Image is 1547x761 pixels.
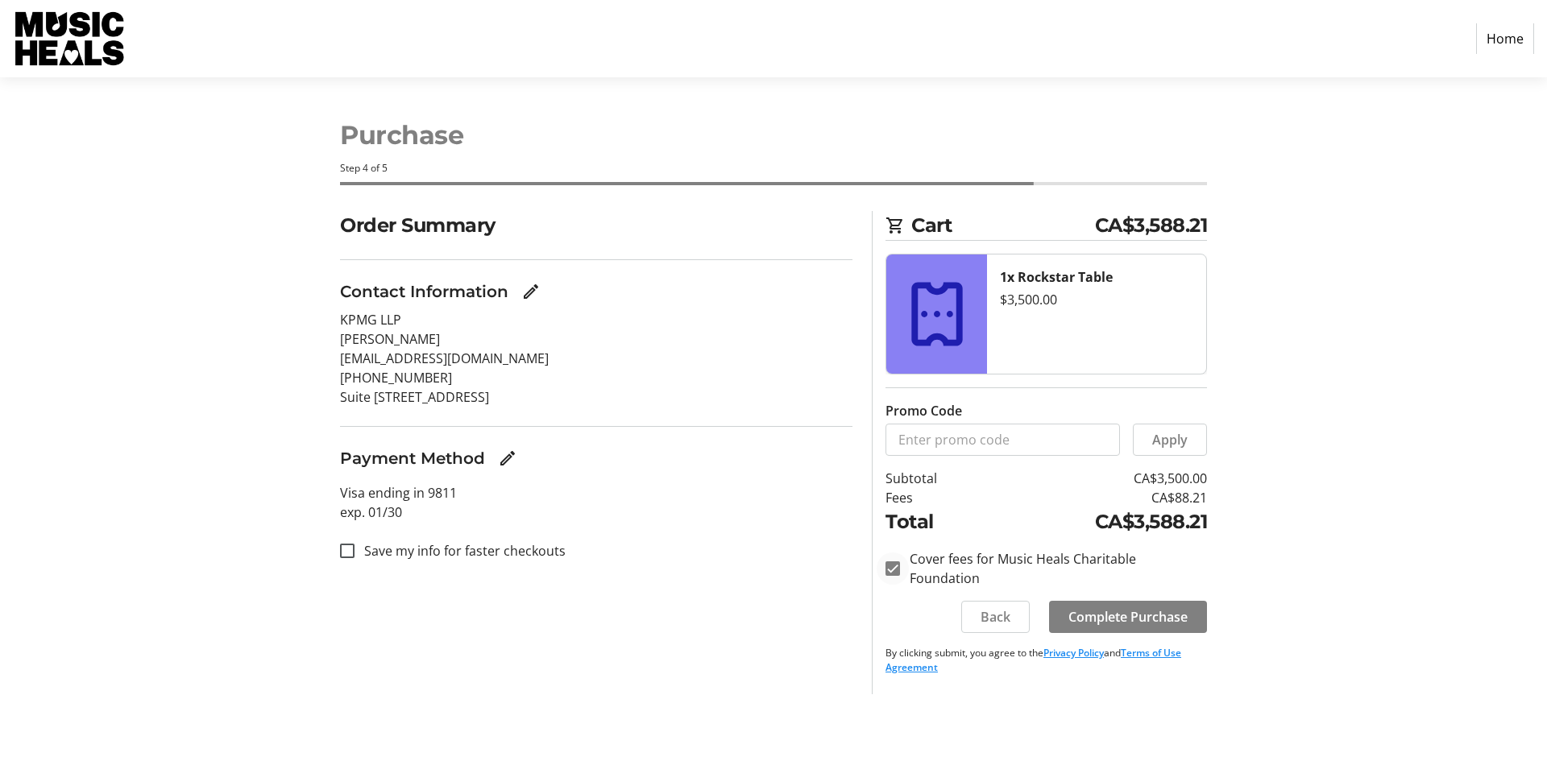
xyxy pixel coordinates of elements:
span: Complete Purchase [1068,607,1188,627]
p: [PHONE_NUMBER] [340,368,852,387]
td: Total [885,507,986,536]
label: Save my info for faster checkouts [355,541,566,560]
td: CA$88.21 [986,488,1207,507]
img: Music Heals Charitable Foundation's Logo [13,6,127,71]
button: Edit Contact Information [515,275,547,308]
td: CA$3,588.21 [986,507,1207,536]
p: [PERSON_NAME] [340,329,852,349]
span: Apply [1152,430,1188,449]
button: Apply [1133,424,1207,456]
h2: Order Summary [340,211,852,240]
input: Enter promo code [885,424,1120,456]
label: Promo Code [885,401,962,420]
h1: Purchase [340,116,1207,155]
span: Back [981,607,1010,627]
h3: Payment Method [340,446,485,470]
span: CA$3,588.21 [1095,211,1208,240]
label: Cover fees for Music Heals Charitable Foundation [900,549,1207,588]
div: Step 4 of 5 [340,161,1207,176]
td: CA$3,500.00 [986,469,1207,488]
div: $3,500.00 [1000,290,1193,309]
td: Fees [885,488,986,507]
button: Complete Purchase [1049,601,1207,633]
h3: Contact Information [340,279,508,304]
p: Suite [STREET_ADDRESS] [340,387,852,407]
p: [EMAIL_ADDRESS][DOMAIN_NAME] [340,349,852,368]
p: KPMG LLP [340,310,852,329]
a: Terms of Use Agreement [885,646,1181,674]
a: Home [1476,23,1534,54]
button: Back [961,601,1030,633]
button: Edit Payment Method [491,442,524,474]
td: Subtotal [885,469,986,488]
p: By clicking submit, you agree to the and [885,646,1207,675]
p: Visa ending in 9811 exp. 01/30 [340,483,852,522]
a: Privacy Policy [1043,646,1104,660]
strong: 1x Rockstar Table [1000,268,1113,286]
span: Cart [911,211,1095,240]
